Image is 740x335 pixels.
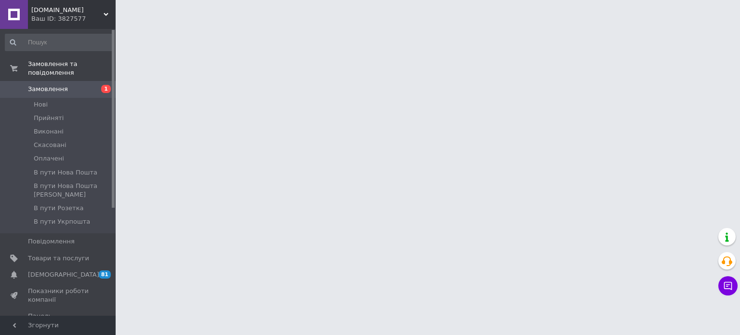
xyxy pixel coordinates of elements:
span: robinzon.top [31,6,104,14]
span: [DEMOGRAPHIC_DATA] [28,270,99,279]
span: Замовлення та повідомлення [28,60,116,77]
span: В пути Укрпошта [34,217,90,226]
span: В пути Нова Пошта [34,168,97,177]
span: 1 [101,85,111,93]
span: Товари та послуги [28,254,89,263]
span: Повідомлення [28,237,75,246]
span: Оплачені [34,154,64,163]
span: В пути Нова Пошта [PERSON_NAME] [34,182,113,199]
button: Чат з покупцем [718,276,738,295]
span: Замовлення [28,85,68,94]
span: Скасовані [34,141,66,149]
input: Пошук [5,34,114,51]
span: Виконані [34,127,64,136]
span: Показники роботи компанії [28,287,89,304]
span: 81 [99,270,111,279]
span: Прийняті [34,114,64,122]
span: Панель управління [28,312,89,329]
span: В пути Розетка [34,204,84,213]
div: Ваш ID: 3827577 [31,14,116,23]
span: Нові [34,100,48,109]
